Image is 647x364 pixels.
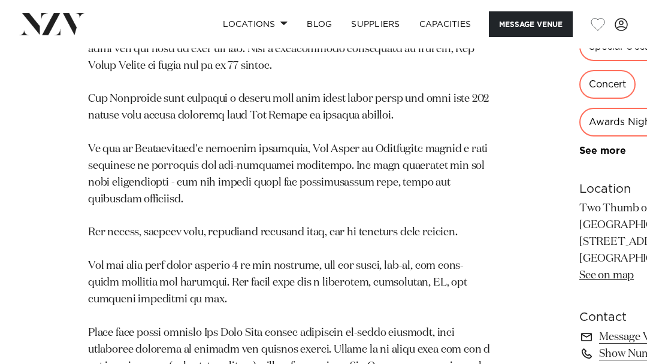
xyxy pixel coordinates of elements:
[579,270,634,281] a: See on map
[213,11,297,37] a: Locations
[297,11,341,37] a: BLOG
[19,13,84,35] img: nzv-logo.png
[489,11,573,37] button: Message Venue
[410,11,481,37] a: Capacities
[341,11,409,37] a: SUPPLIERS
[579,70,636,99] div: Concert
